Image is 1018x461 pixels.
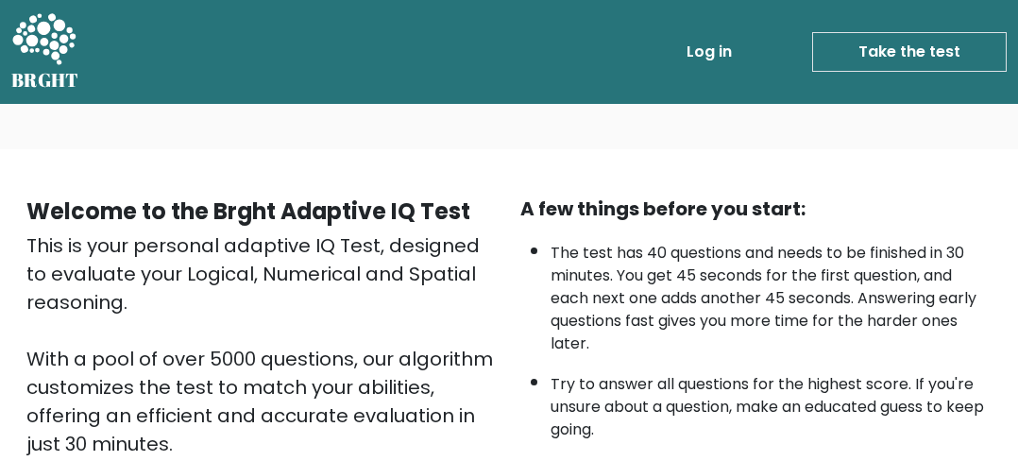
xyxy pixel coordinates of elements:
a: Log in [679,33,739,71]
a: Take the test [812,32,1007,72]
b: Welcome to the Brght Adaptive IQ Test [26,196,470,227]
h5: BRGHT [11,69,79,92]
a: BRGHT [11,8,79,96]
li: The test has 40 questions and needs to be finished in 30 minutes. You get 45 seconds for the firs... [551,232,992,355]
li: Try to answer all questions for the highest score. If you're unsure about a question, make an edu... [551,364,992,441]
div: A few things before you start: [520,195,992,223]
